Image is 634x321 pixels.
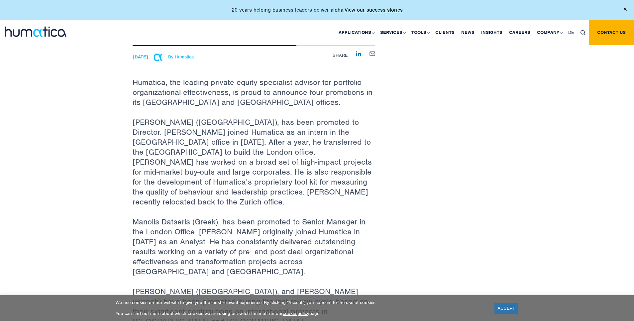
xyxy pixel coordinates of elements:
[356,51,361,56] img: Share on LinkedIn
[370,51,375,56] img: mailby
[494,303,519,314] a: ACCEPT
[133,217,375,286] p: Manolis Datseris (Greek), has been promoted to Senior Manager in the London Office. [PERSON_NAME]...
[568,30,574,35] span: DE
[478,20,506,45] a: Insights
[432,20,458,45] a: Clients
[5,27,66,37] img: logo
[232,7,403,13] p: 20 years helping business leaders deliver alpha.
[534,20,565,45] a: Company
[345,7,403,13] a: View our success stories
[133,46,375,117] p: Humatica, the leading private equity specialist advisor for portfolio organizational effectivenes...
[333,52,348,58] span: Share
[408,20,432,45] a: Tools
[565,20,577,45] a: DE
[506,20,534,45] a: Careers
[581,30,585,35] img: search_icon
[116,311,486,316] p: You can find out more about which cookies we are using or switch them off on our page.
[589,20,634,45] a: Contact us
[335,20,377,45] a: Applications
[133,117,375,217] p: [PERSON_NAME] ([GEOGRAPHIC_DATA]), has been promoted to Director. [PERSON_NAME] joined Humatica a...
[152,51,165,64] img: Michael Hillington
[370,51,375,56] a: Share by E-Mail
[116,300,486,305] p: We use cookies on our website to give you the most relevant experience. By clicking “Accept”, you...
[133,54,148,60] strong: [DATE]
[377,20,408,45] a: Services
[283,311,309,316] a: cookie policy
[458,20,478,45] a: News
[168,54,194,60] span: By Humatica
